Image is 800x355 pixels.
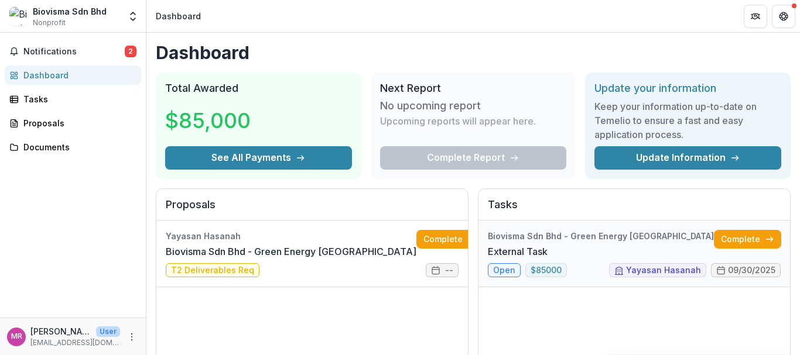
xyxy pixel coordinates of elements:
a: Complete [714,230,781,249]
a: Tasks [5,89,141,109]
a: Update Information [594,146,781,170]
div: Tasks [23,93,132,105]
p: User [96,326,120,337]
p: [EMAIL_ADDRESS][DOMAIN_NAME] [30,337,120,348]
h2: Next Report [380,82,567,95]
span: Notifications [23,47,125,57]
button: Get Help [772,5,795,28]
div: Biovisma Sdn Bhd [33,5,107,18]
span: 2 [125,46,136,57]
h2: Total Awarded [165,82,352,95]
h2: Proposals [166,198,459,220]
div: Documents [23,141,132,153]
img: Biovisma Sdn Bhd [9,7,28,26]
h3: No upcoming report [380,99,481,112]
h3: $85,000 [165,105,253,136]
p: Upcoming reports will appear here. [380,114,536,128]
h1: Dashboard [156,42,791,63]
button: Partners [744,5,767,28]
a: Complete [416,230,484,249]
a: Proposals [5,113,141,133]
nav: breadcrumb [151,8,206,25]
h2: Update your information [594,82,781,95]
h2: Tasks [488,198,781,220]
h3: Keep your information up-to-date on Temelio to ensure a fast and easy application process. [594,99,781,142]
button: Open entity switcher [125,5,141,28]
a: Biovisma Sdn Bhd - Green Energy [GEOGRAPHIC_DATA] [166,244,416,259]
button: More [125,330,139,344]
button: Notifications2 [5,42,141,61]
span: Nonprofit [33,18,66,28]
p: [PERSON_NAME] BIN ABD [PERSON_NAME] [30,325,91,337]
a: External Task [488,244,548,259]
div: MUHAMMAD ASWAD BIN ABD RASHID [11,333,22,340]
div: Proposals [23,117,132,129]
div: Dashboard [23,69,132,81]
button: See All Payments [165,146,352,170]
div: Dashboard [156,10,201,22]
a: Dashboard [5,66,141,85]
a: Documents [5,137,141,157]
